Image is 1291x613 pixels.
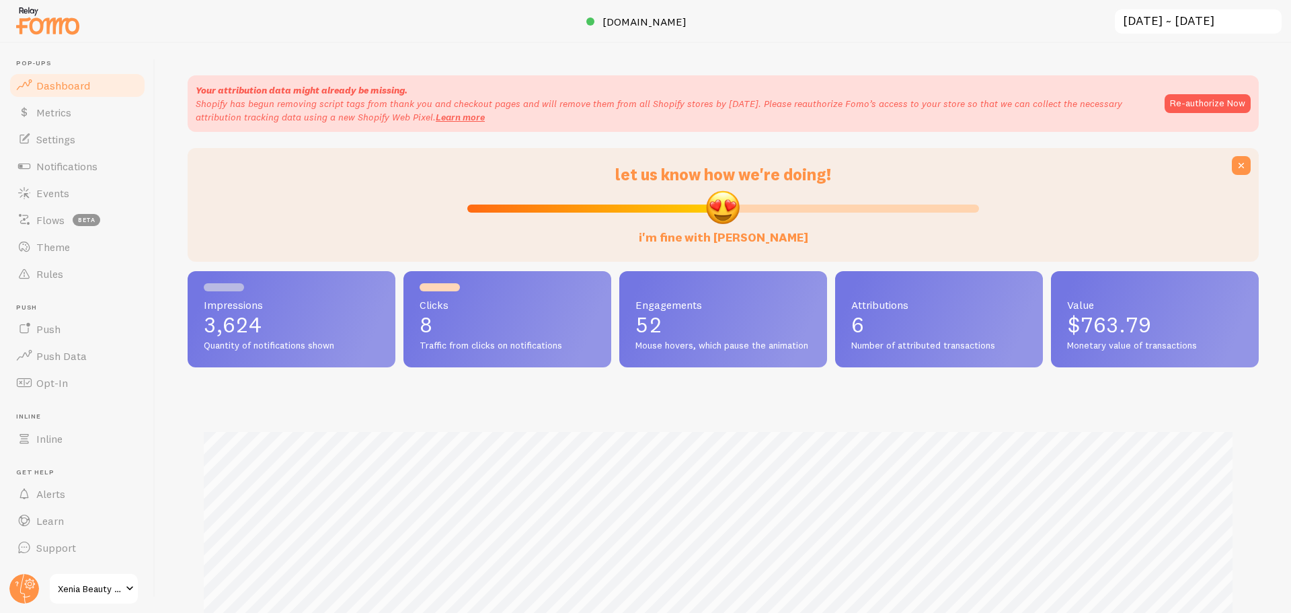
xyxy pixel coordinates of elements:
[204,314,379,336] p: 3,624
[36,213,65,227] span: Flows
[436,111,485,123] a: Learn more
[36,267,63,281] span: Rules
[1165,94,1251,113] button: Re-authorize Now
[420,299,595,310] span: Clicks
[1067,299,1243,310] span: Value
[36,79,90,92] span: Dashboard
[58,581,122,597] span: Xenia Beauty Labs
[8,233,147,260] a: Theme
[36,322,61,336] span: Push
[8,316,147,342] a: Push
[8,260,147,287] a: Rules
[851,340,1027,352] span: Number of attributed transactions
[8,126,147,153] a: Settings
[48,573,139,605] a: Xenia Beauty Labs
[196,97,1151,124] p: Shopify has begun removing script tags from thank you and checkout pages and will remove them fro...
[8,342,147,369] a: Push Data
[36,106,71,119] span: Metrics
[36,541,76,554] span: Support
[851,299,1027,310] span: Attributions
[615,164,831,184] span: let us know how we're doing!
[1067,312,1151,338] span: $763.79
[8,507,147,534] a: Learn
[639,217,808,246] label: i'm fine with [PERSON_NAME]
[204,340,379,352] span: Quantity of notifications shown
[420,314,595,336] p: 8
[204,299,379,310] span: Impressions
[8,180,147,207] a: Events
[36,159,97,173] span: Notifications
[635,299,811,310] span: Engagements
[16,412,147,421] span: Inline
[36,349,87,363] span: Push Data
[36,133,75,146] span: Settings
[8,480,147,507] a: Alerts
[36,432,63,445] span: Inline
[36,240,70,254] span: Theme
[420,340,595,352] span: Traffic from clicks on notifications
[8,425,147,452] a: Inline
[73,214,100,226] span: beta
[8,99,147,126] a: Metrics
[16,59,147,68] span: Pop-ups
[16,303,147,312] span: Push
[14,3,81,38] img: fomo-relay-logo-orange.svg
[8,534,147,561] a: Support
[36,487,65,501] span: Alerts
[36,186,69,200] span: Events
[8,72,147,99] a: Dashboard
[8,369,147,396] a: Opt-In
[16,468,147,477] span: Get Help
[1067,340,1243,352] span: Monetary value of transactions
[196,84,407,96] strong: Your attribution data might already be missing.
[635,340,811,352] span: Mouse hovers, which pause the animation
[36,376,68,390] span: Opt-In
[635,314,811,336] p: 52
[705,189,741,225] img: emoji.png
[8,153,147,180] a: Notifications
[8,207,147,233] a: Flows beta
[36,514,64,528] span: Learn
[851,314,1027,336] p: 6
